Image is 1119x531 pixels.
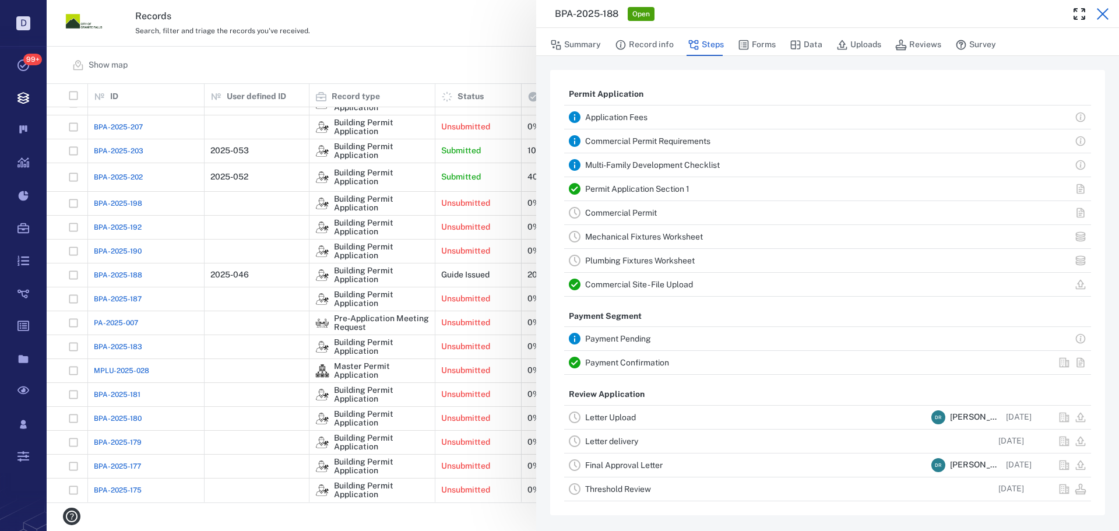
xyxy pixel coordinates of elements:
[688,34,724,56] button: Steps
[555,7,618,21] h3: BPA-2025-188
[585,437,638,446] a: Letter delivery
[931,458,945,472] div: D R
[564,306,646,327] p: Payment Segment
[895,34,941,56] button: Reviews
[564,84,648,105] p: Permit Application
[998,435,1024,447] p: [DATE]
[630,9,652,19] span: Open
[955,34,996,56] button: Survey
[564,384,649,405] p: Review Application
[585,358,669,367] a: Payment Confirmation
[23,54,42,65] span: 99+
[585,232,703,241] a: Mechanical Fixtures Worksheet
[950,412,1001,423] span: [PERSON_NAME]
[615,34,674,56] button: Record info
[16,16,30,30] p: D
[1006,459,1032,471] p: [DATE]
[738,34,776,56] button: Forms
[836,34,881,56] button: Uploads
[950,459,1001,471] span: [PERSON_NAME]
[585,280,693,289] a: Commercial Site - File Upload
[585,112,648,122] a: Application Fees
[585,334,651,343] a: Payment Pending
[1006,412,1032,423] p: [DATE]
[585,460,663,470] a: Final Approval Letter
[1068,2,1091,26] button: Toggle Fullscreen
[26,8,50,19] span: Help
[1091,2,1114,26] button: Close
[585,136,710,146] a: Commercial Permit Requirements
[550,34,601,56] button: Summary
[931,410,945,424] div: D R
[585,160,720,170] a: Multi-Family Development Checklist
[585,256,695,265] a: Plumbing Fixtures Worksheet
[790,34,822,56] button: Data
[585,208,657,217] a: Commercial Permit
[585,413,636,422] a: Letter Upload
[585,184,689,194] a: Permit Application Section 1
[585,484,651,494] a: Threshold Review
[998,483,1024,495] p: [DATE]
